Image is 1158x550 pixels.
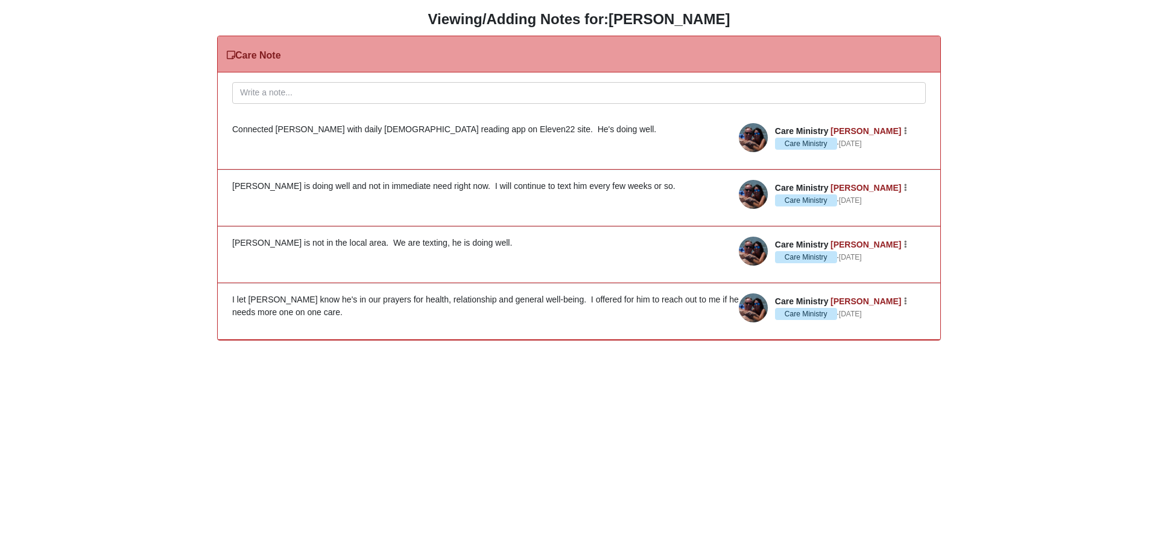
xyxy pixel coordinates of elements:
[839,310,862,318] time: July 28, 2025, 12:45 PM
[227,50,281,61] h3: Care Note
[609,11,730,27] strong: [PERSON_NAME]
[232,180,926,193] div: [PERSON_NAME] is doing well and not in immediate need right now. I will continue to text him ever...
[739,123,768,152] img: Erik Hekkert
[831,126,901,136] a: [PERSON_NAME]
[775,183,829,193] span: Care Ministry
[831,296,901,306] a: [PERSON_NAME]
[775,138,839,150] span: ·
[232,293,926,319] div: I let [PERSON_NAME] know he's in our prayers for health, relationship and general well-being. I o...
[839,309,862,319] a: [DATE]
[839,252,862,263] a: [DATE]
[839,196,862,205] time: August 9, 2025, 3:08 PM
[775,251,837,263] span: Care Ministry
[232,237,926,249] div: [PERSON_NAME] is not in the local area. We are texting, he is doing well.
[775,296,829,306] span: Care Ministry
[839,253,862,261] time: July 28, 2025, 3:03 PM
[831,240,901,249] a: [PERSON_NAME]
[739,180,768,209] img: Erik Hekkert
[739,237,768,266] img: Erik Hekkert
[831,183,901,193] a: [PERSON_NAME]
[739,293,768,322] img: Erik Hekkert
[839,195,862,206] a: [DATE]
[775,240,829,249] span: Care Ministry
[775,308,837,320] span: Care Ministry
[775,308,839,320] span: ·
[839,139,862,148] time: August 18, 2025, 8:27 AM
[775,138,837,150] span: Care Ministry
[839,138,862,149] a: [DATE]
[775,126,829,136] span: Care Ministry
[775,251,839,263] span: ·
[232,123,926,136] div: Connected [PERSON_NAME] with daily [DEMOGRAPHIC_DATA] reading app on Eleven22 site. He's doing well.
[775,194,837,206] span: Care Ministry
[9,11,1149,28] h3: Viewing/Adding Notes for:
[775,194,839,206] span: ·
